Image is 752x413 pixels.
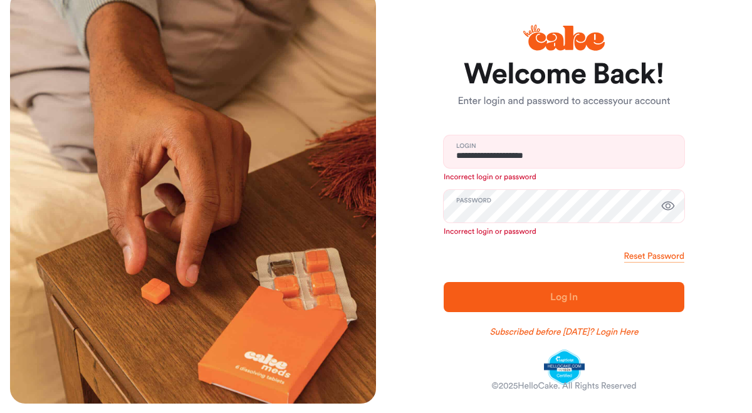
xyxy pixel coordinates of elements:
[550,292,578,302] span: Log In
[490,326,639,338] a: Subscribed before [DATE]? Login Here
[444,172,684,182] p: Incorrect login or password
[444,94,684,109] p: Enter login and password to access your account
[444,227,684,237] p: Incorrect login or password
[444,60,684,90] h1: Welcome Back!
[491,380,636,392] div: © 2025 HelloCake. All Rights Reserved
[544,350,585,385] img: legit-script-certified.png
[624,250,684,263] a: Reset Password
[444,282,684,312] button: Log In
